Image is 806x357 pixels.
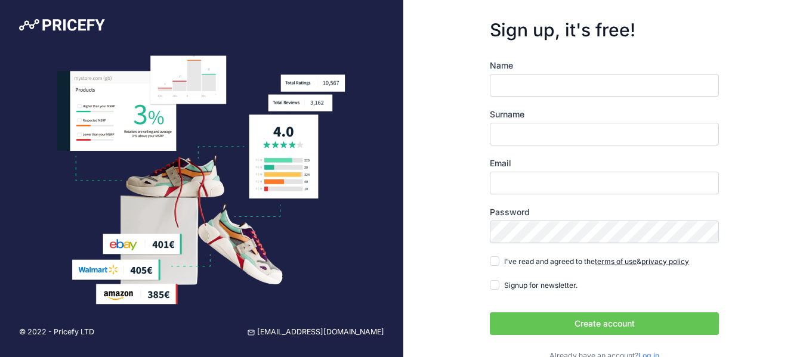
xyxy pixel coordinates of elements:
a: terms of use [595,257,637,266]
span: I've read and agreed to the & [504,257,689,266]
label: Surname [490,108,719,120]
label: Password [490,206,719,218]
a: privacy policy [641,257,689,266]
label: Email [490,157,719,169]
a: [EMAIL_ADDRESS][DOMAIN_NAME] [248,327,384,338]
h3: Sign up, it's free! [490,19,719,41]
span: Signup for newsletter. [504,281,578,290]
p: © 2022 - Pricefy LTD [19,327,94,338]
button: Create account [490,312,719,335]
label: Name [490,60,719,72]
img: Pricefy [19,19,105,31]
